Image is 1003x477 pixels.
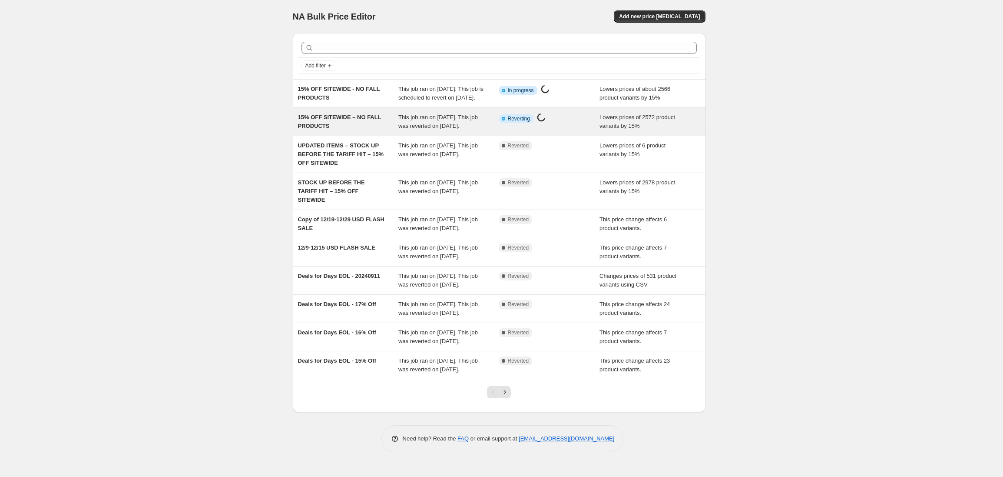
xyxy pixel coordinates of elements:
[508,87,534,94] span: In progress
[508,216,529,223] span: Reverted
[599,179,675,194] span: Lowers prices of 2978 product variants by 15%
[398,329,478,344] span: This job ran on [DATE]. This job was reverted on [DATE].
[508,179,529,186] span: Reverted
[508,142,529,149] span: Reverted
[298,86,380,101] span: 15% OFF SITEWIDE - NO FALL PRODUCTS
[499,386,511,398] button: Next
[599,142,665,157] span: Lowers prices of 6 product variants by 15%
[508,115,530,122] span: Reverting
[298,179,365,203] span: STOCK UP BEFORE THE TARIFF HIT – 15% OFF SITEWIDE
[599,244,667,260] span: This price change affects 7 product variants.
[599,329,667,344] span: This price change affects 7 product variants.
[614,10,705,23] button: Add new price [MEDICAL_DATA]
[298,301,376,307] span: Deals for Days EOL - 17% Off
[398,142,478,157] span: This job ran on [DATE]. This job was reverted on [DATE].
[508,329,529,336] span: Reverted
[398,244,478,260] span: This job ran on [DATE]. This job was reverted on [DATE].
[298,216,384,231] span: Copy of 12/19-12/29 USD FLASH SALE
[298,114,381,129] span: 15% OFF SITEWIDE – NO FALL PRODUCTS
[403,435,458,442] span: Need help? Read the
[398,273,478,288] span: This job ran on [DATE]. This job was reverted on [DATE].
[301,60,336,71] button: Add filter
[398,216,478,231] span: This job ran on [DATE]. This job was reverted on [DATE].
[599,86,670,101] span: Lowers prices of about 2566 product variants by 15%
[298,329,376,336] span: Deals for Days EOL - 16% Off
[519,435,614,442] a: [EMAIL_ADDRESS][DOMAIN_NAME]
[298,357,376,364] span: Deals for Days EOL - 15% Off
[457,435,469,442] a: FAQ
[599,114,675,129] span: Lowers prices of 2572 product variants by 15%
[508,244,529,251] span: Reverted
[469,435,519,442] span: or email support at
[599,357,670,373] span: This price change affects 23 product variants.
[398,179,478,194] span: This job ran on [DATE]. This job was reverted on [DATE].
[508,357,529,364] span: Reverted
[298,273,381,279] span: Deals for Days EOL - 20240911
[508,273,529,280] span: Reverted
[305,62,326,69] span: Add filter
[599,273,676,288] span: Changes prices of 531 product variants using CSV
[508,301,529,308] span: Reverted
[599,216,667,231] span: This price change affects 6 product variants.
[293,12,376,21] span: NA Bulk Price Editor
[298,244,375,251] span: 12/9-12/15 USD FLASH SALE
[398,114,478,129] span: This job ran on [DATE]. This job was reverted on [DATE].
[398,301,478,316] span: This job ran on [DATE]. This job was reverted on [DATE].
[619,13,700,20] span: Add new price [MEDICAL_DATA]
[487,386,511,398] nav: Pagination
[298,142,384,166] span: UPDATED ITEMS – STOCK UP BEFORE THE TARIFF HIT – 15% OFF SITEWIDE
[398,86,483,101] span: This job ran on [DATE]. This job is scheduled to revert on [DATE].
[398,357,478,373] span: This job ran on [DATE]. This job was reverted on [DATE].
[599,301,670,316] span: This price change affects 24 product variants.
